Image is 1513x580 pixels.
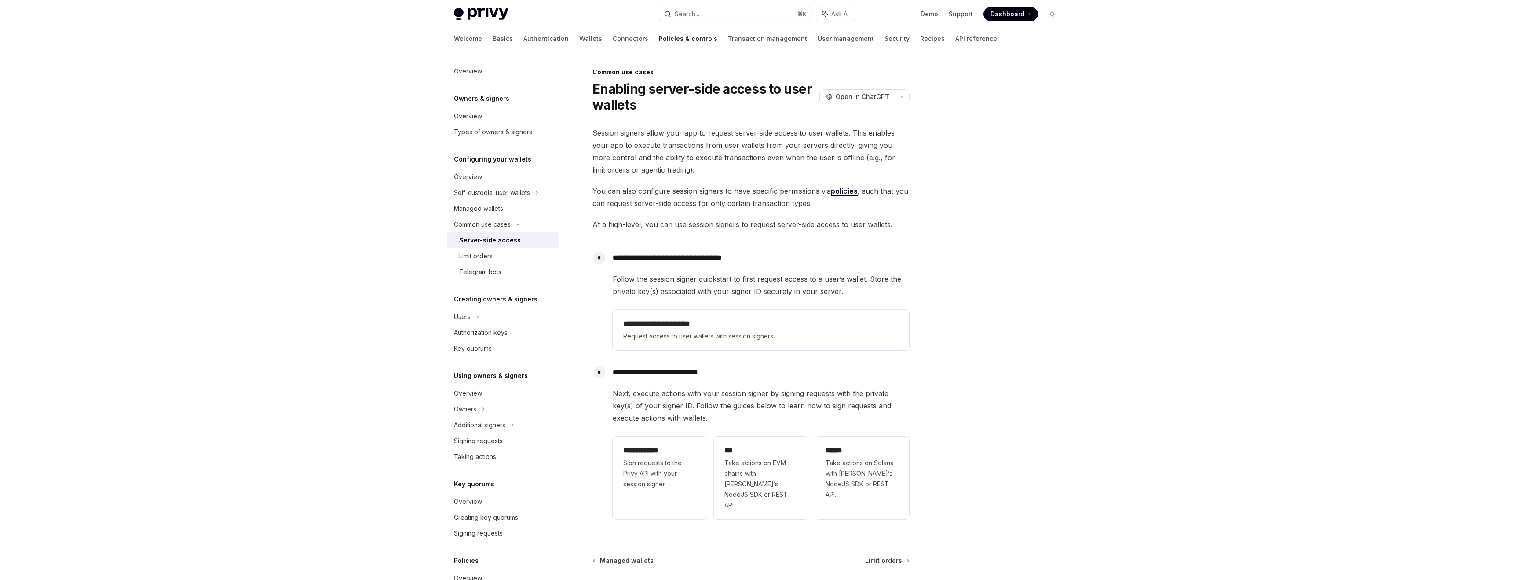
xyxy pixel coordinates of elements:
a: Overview [447,385,559,401]
button: Toggle dark mode [1045,7,1059,21]
a: Telegram bots [447,264,559,280]
div: Users [454,312,471,322]
a: Support [949,10,973,18]
div: Authorization keys [454,327,508,338]
a: Managed wallets [593,556,654,565]
a: Wallets [579,28,602,49]
div: Telegram bots [459,267,501,277]
a: Connectors [613,28,648,49]
div: Common use cases [454,219,511,230]
a: Security [884,28,910,49]
a: ***Take actions on EVM chains with [PERSON_NAME]’s NodeJS SDK or REST API. [714,437,808,519]
h5: Using owners & signers [454,371,528,381]
a: Signing requests [447,433,559,449]
div: Overview [454,172,482,182]
div: Taking actions [454,452,496,462]
a: Managed wallets [447,201,559,217]
div: Common use cases [592,68,910,77]
a: Policies & controls [659,28,717,49]
span: ⌘ K [797,11,807,18]
a: Limit orders [447,248,559,264]
span: Dashboard [990,10,1024,18]
h5: Key quorums [454,479,494,489]
a: Taking actions [447,449,559,465]
button: Search...⌘K [658,6,812,22]
a: Dashboard [983,7,1038,21]
span: Managed wallets [600,556,654,565]
h1: Enabling server-side access to user wallets [592,81,816,113]
div: Managed wallets [454,203,503,214]
div: Creating key quorums [454,512,518,523]
a: Demo [921,10,938,18]
span: Limit orders [865,556,902,565]
a: Overview [447,108,559,124]
a: Authentication [523,28,569,49]
a: Recipes [920,28,945,49]
button: Ask AI [816,6,855,22]
a: Server-side access [447,232,559,248]
a: Overview [447,63,559,79]
span: Ask AI [831,10,849,18]
h5: Creating owners & signers [454,294,537,305]
a: Types of owners & signers [447,124,559,140]
a: Creating key quorums [447,510,559,525]
span: Take actions on EVM chains with [PERSON_NAME]’s NodeJS SDK or REST API. [724,458,797,510]
span: Take actions on Solana with [PERSON_NAME]’s NodeJS SDK or REST API. [826,458,899,500]
div: Additional signers [454,420,505,430]
span: Next, execute actions with your session signer by signing requests with the private key(s) of you... [613,387,909,424]
div: Overview [454,111,482,121]
div: Server-side access [459,235,521,246]
a: policies [831,187,858,196]
h5: Owners & signers [454,93,509,104]
div: Search... [675,9,699,19]
div: Overview [454,66,482,77]
a: Welcome [454,28,482,49]
div: Limit orders [459,251,493,261]
a: Basics [493,28,513,49]
a: Key quorums [447,341,559,356]
span: Sign requests to the Privy API with your session signer. [623,458,696,489]
span: Session signers allow your app to request server-side access to user wallets. This enables your a... [592,127,910,176]
div: Types of owners & signers [454,127,532,137]
h5: Configuring your wallets [454,154,531,165]
div: Owners [454,404,476,415]
a: Limit orders [865,556,909,565]
a: API reference [955,28,997,49]
a: **** **** ***Sign requests to the Privy API with your session signer. [613,437,707,519]
a: Overview [447,494,559,510]
span: You can also configure session signers to have specific permissions via , such that you can reque... [592,185,910,209]
span: At a high-level, you can use session signers to request server-side access to user wallets. [592,218,910,231]
img: light logo [454,8,508,20]
a: User management [818,28,874,49]
div: Overview [454,388,482,399]
div: Overview [454,496,482,507]
a: Transaction management [728,28,807,49]
div: Signing requests [454,436,503,446]
button: Open in ChatGPT [819,89,895,104]
div: Self-custodial user wallets [454,187,530,198]
div: Signing requests [454,528,503,539]
span: Open in ChatGPT [836,92,889,101]
a: **** *Take actions on Solana with [PERSON_NAME]’s NodeJS SDK or REST API. [815,437,909,519]
span: Follow the session signer quickstart to first request access to a user’s wallet. Store the privat... [613,273,909,297]
h5: Policies [454,555,479,566]
a: Signing requests [447,525,559,541]
span: Request access to user wallets with session signers. [623,331,899,341]
a: Authorization keys [447,325,559,341]
a: Overview [447,169,559,185]
div: Key quorums [454,343,492,354]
